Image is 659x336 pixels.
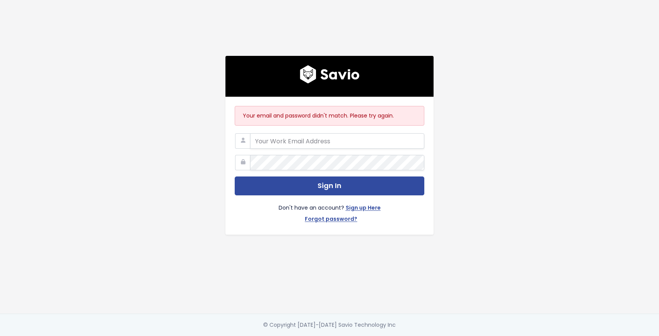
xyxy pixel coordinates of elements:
[300,65,360,84] img: logo600x187.a314fd40982d.png
[346,203,381,214] a: Sign up Here
[235,195,424,225] div: Don't have an account?
[305,214,357,225] a: Forgot password?
[263,320,396,330] div: © Copyright [DATE]-[DATE] Savio Technology Inc
[243,111,416,121] p: Your email and password didn't match. Please try again.
[250,133,424,149] input: Your Work Email Address
[235,176,424,195] button: Sign In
